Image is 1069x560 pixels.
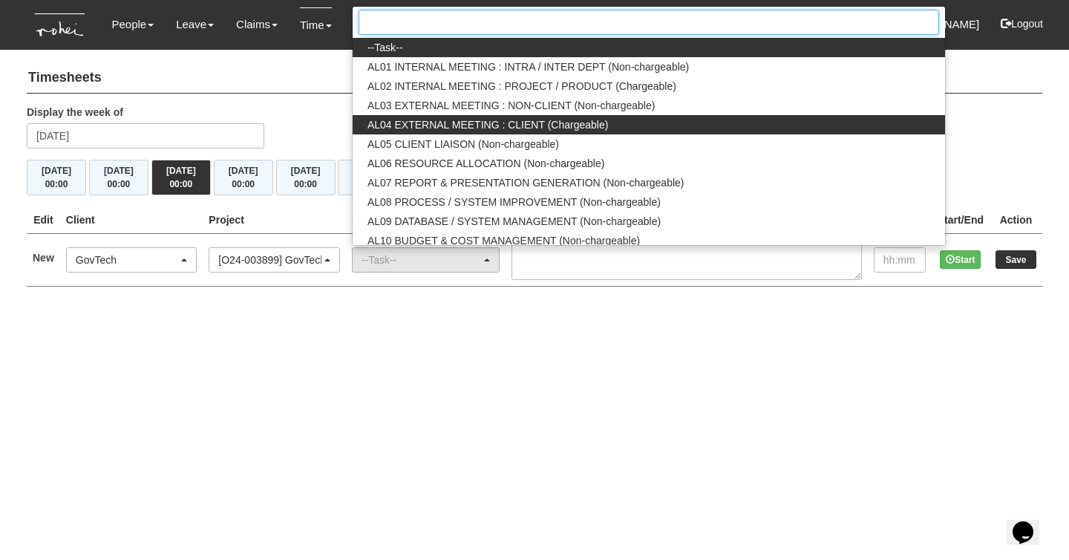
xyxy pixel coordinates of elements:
[362,253,481,267] div: --Task--
[367,98,655,113] span: AL03 EXTERNAL MEETING : NON-CLIENT (Non-chargeable)
[367,137,559,152] span: AL05 CLIENT LIAISON (Non-chargeable)
[300,7,332,42] a: Time
[89,160,148,195] button: [DATE]00:00
[45,179,68,189] span: 00:00
[111,7,154,42] a: People
[367,195,661,209] span: AL08 PROCESS / SYSTEM IMPROVEMENT (Non-chargeable)
[203,206,346,234] th: Project
[990,6,1053,42] button: Logout
[151,160,211,195] button: [DATE]00:00
[367,79,676,94] span: AL02 INTERNAL MEETING : PROJECT / PRODUCT (Chargeable)
[359,10,939,35] input: Search
[367,233,640,248] span: AL10 BUDGET & COST MANAGEMENT (Non-chargeable)
[108,179,131,189] span: 00:00
[346,206,506,234] th: Project Task
[367,175,684,190] span: AL07 REPORT & PRESENTATION GENERATION (Non-chargeable)
[940,250,981,269] button: Start
[27,206,60,234] th: Edit
[176,7,214,42] a: Leave
[1007,501,1054,545] iframe: chat widget
[367,214,661,229] span: AL09 DATABASE / SYSTEM MANAGEMENT (Non-chargeable)
[996,250,1036,269] input: Save
[352,247,500,273] button: --Task--
[66,247,197,273] button: GovTech
[367,117,608,132] span: AL04 EXTERNAL MEETING : CLIENT (Chargeable)
[932,206,990,234] th: Start/End
[990,206,1042,234] th: Action
[236,7,278,42] a: Claims
[27,160,86,195] button: [DATE]00:00
[232,179,255,189] span: 00:00
[874,247,926,273] input: hh:mm
[367,156,605,171] span: AL06 RESOURCE ALLOCATION (Non-chargeable)
[209,247,340,273] button: [O24-003899] GovTech - ELP Executive Coaching
[76,253,179,267] div: GovTech
[276,160,336,195] button: [DATE]00:00
[294,179,317,189] span: 00:00
[338,160,397,195] button: [DATE]00:00
[27,160,1042,195] div: Timesheet Week Summary
[27,105,123,120] label: Display the week of
[218,253,321,267] div: [O24-003899] GovTech - ELP Executive Coaching
[27,63,1042,94] h4: Timesheets
[367,40,402,55] span: --Task--
[33,250,54,265] label: New
[60,206,203,234] th: Client
[214,160,273,195] button: [DATE]00:00
[169,179,192,189] span: 00:00
[367,59,689,74] span: AL01 INTERNAL MEETING : INTRA / INTER DEPT (Non-chargeable)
